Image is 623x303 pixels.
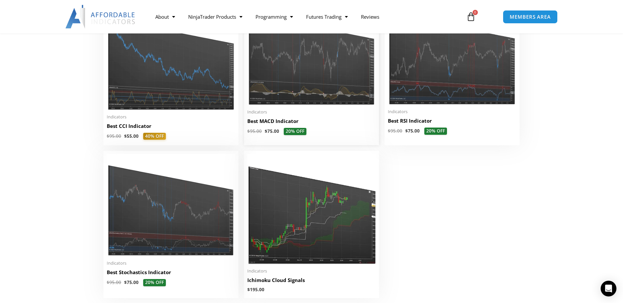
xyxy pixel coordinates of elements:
[247,287,250,293] span: $
[107,260,235,266] span: Indicators
[249,9,300,24] a: Programming
[182,9,249,24] a: NinjaTrader Products
[265,128,279,134] bdi: 75.00
[149,9,459,24] nav: Menu
[388,2,516,105] img: Best RSI Indicator
[247,287,264,293] bdi: 195.00
[388,117,516,124] h2: Best RSI Indicator
[388,109,516,114] span: Indicators
[247,128,250,134] span: $
[124,133,139,139] bdi: 55.00
[149,9,182,24] a: About
[143,133,166,140] span: 40% OFF
[65,5,136,29] img: LogoAI | Affordable Indicators – NinjaTrader
[456,7,485,26] a: 0
[473,10,478,15] span: 0
[107,114,235,120] span: Indicators
[388,128,402,134] bdi: 95.00
[107,279,109,285] span: $
[247,118,376,128] a: Best MACD Indicator
[510,14,551,19] span: MEMBERS AREA
[107,2,235,110] img: Best CCI Indicator
[107,133,121,139] bdi: 95.00
[124,279,127,285] span: $
[503,10,558,24] a: MEMBERS AREA
[300,9,354,24] a: Futures Trading
[247,268,376,274] span: Indicators
[601,281,616,296] div: Open Intercom Messenger
[107,269,235,279] a: Best Stochastics Indicator
[247,2,376,105] img: Best MACD Indicator
[107,133,109,139] span: $
[247,277,376,287] a: Ichimoku Cloud Signals
[124,279,139,285] bdi: 75.00
[247,128,262,134] bdi: 95.00
[107,279,121,285] bdi: 95.00
[388,117,516,128] a: Best RSI Indicator
[247,109,376,115] span: Indicators
[354,9,386,24] a: Reviews
[388,128,390,134] span: $
[284,128,306,135] span: 20% OFF
[107,123,235,133] a: Best CCI Indicator
[424,128,447,135] span: 20% OFF
[405,128,408,134] span: $
[124,133,127,139] span: $
[107,123,235,130] h2: Best CCI Indicator
[247,154,376,264] img: Ichimuku
[247,118,376,125] h2: Best MACD Indicator
[107,269,235,276] h2: Best Stochastics Indicator
[107,154,235,256] img: Best Stochastics Indicator
[247,277,376,284] h2: Ichimoku Cloud Signals
[405,128,420,134] bdi: 75.00
[265,128,267,134] span: $
[143,279,166,286] span: 20% OFF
